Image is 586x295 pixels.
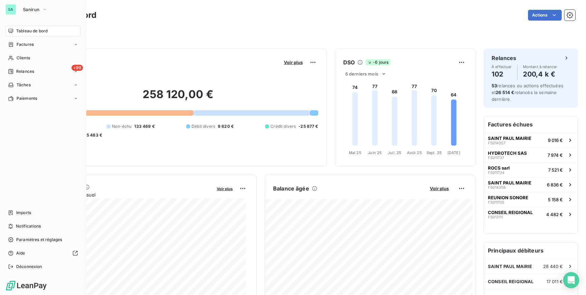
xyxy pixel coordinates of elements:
tspan: Mai 25 [349,150,361,155]
button: HYDROTECH SASFS0117377 974 € [484,147,578,162]
span: 17 011 € [547,279,563,284]
h6: Factures échues [484,116,578,132]
span: Aide [16,250,25,256]
span: Voir plus [430,186,449,191]
span: FS014357 [488,141,505,145]
span: Non-échu [112,123,131,129]
h4: 200,4 k € [523,69,557,80]
span: 5 158 € [548,197,563,202]
button: Actions [528,10,562,21]
div: SA [5,4,16,15]
span: FS014356 [488,185,506,189]
span: SAINT PAUL MAIRIE [488,264,532,269]
span: Paiements [17,95,37,101]
h4: 102 [492,69,512,80]
tspan: Août 25 [407,150,421,155]
span: CONSEIL REIGIONAL [488,279,534,284]
span: Tâches [17,82,31,88]
button: REUNION SONOREFS0117055 158 € [484,192,578,207]
a: Aide [5,248,81,259]
span: 28 440 € [543,264,563,269]
span: SAINT PAUL MAIRIE [488,136,531,141]
span: CONSEIL REIGIONAL [488,210,533,215]
span: Factures [17,41,34,48]
span: SAINT PAUL MAIRIE [488,180,531,185]
button: Voir plus [215,185,235,191]
h6: Balance âgée [273,184,309,193]
span: Crédit divers [270,123,296,129]
span: 9 016 € [548,138,563,143]
span: relances ou actions effectuées et relancés la semaine dernière. [492,83,563,102]
span: +99 [71,65,83,71]
img: Logo LeanPay [5,280,47,291]
span: FS011737 [488,156,504,160]
h6: Principaux débiteurs [484,242,578,259]
span: -6 jours [365,59,390,65]
tspan: Sept. 25 [426,150,441,155]
button: SAINT PAUL MAIRIEFS0143579 016 € [484,132,578,147]
tspan: Juin 25 [368,150,382,155]
span: Imports [16,210,31,216]
h2: 258 120,00 € [38,88,318,108]
span: Sanirun [23,7,39,12]
span: Tableau de bord [16,28,48,34]
button: SAINT PAUL MAIRIEFS0143566 836 € [484,177,578,192]
tspan: Juil. 25 [388,150,401,155]
h6: DSO [343,58,355,66]
span: Clients [17,55,30,61]
span: Déconnexion [16,264,42,270]
span: 133 469 € [134,123,154,129]
span: Montant à relancer [523,65,557,69]
span: 4 482 € [546,212,563,217]
span: FS011705 [488,200,504,204]
span: HYDROTECH SAS [488,150,527,156]
button: ROCS sarlFS0117347 521 € [484,162,578,177]
span: 6 derniers mois [345,71,378,77]
span: Relances [16,68,34,75]
div: Open Intercom Messenger [563,272,579,288]
span: 26 514 € [496,90,514,95]
span: Voir plus [217,186,233,191]
button: Voir plus [282,59,305,65]
span: 9 620 € [218,123,234,129]
span: -5 483 € [85,132,102,138]
span: 7 521 € [548,167,563,173]
span: Notifications [16,223,41,229]
span: ROCS sarl [488,165,510,171]
span: Chiffre d'affaires mensuel [38,191,212,198]
span: Débit divers [192,123,215,129]
button: CONSEIL REIGIONALFS0131114 482 € [484,207,578,222]
span: À effectuer [492,65,512,69]
span: REUNION SONORE [488,195,528,200]
span: FS011734 [488,171,504,175]
button: Voir plus [428,185,451,191]
tspan: [DATE] [447,150,460,155]
span: 7 974 € [548,152,563,158]
span: Voir plus [284,60,303,65]
h6: Relances [492,54,516,62]
span: Paramètres et réglages [16,237,62,243]
span: -25 877 € [298,123,318,129]
span: 53 [492,83,497,88]
span: FS013111 [488,215,503,219]
span: 6 836 € [547,182,563,187]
